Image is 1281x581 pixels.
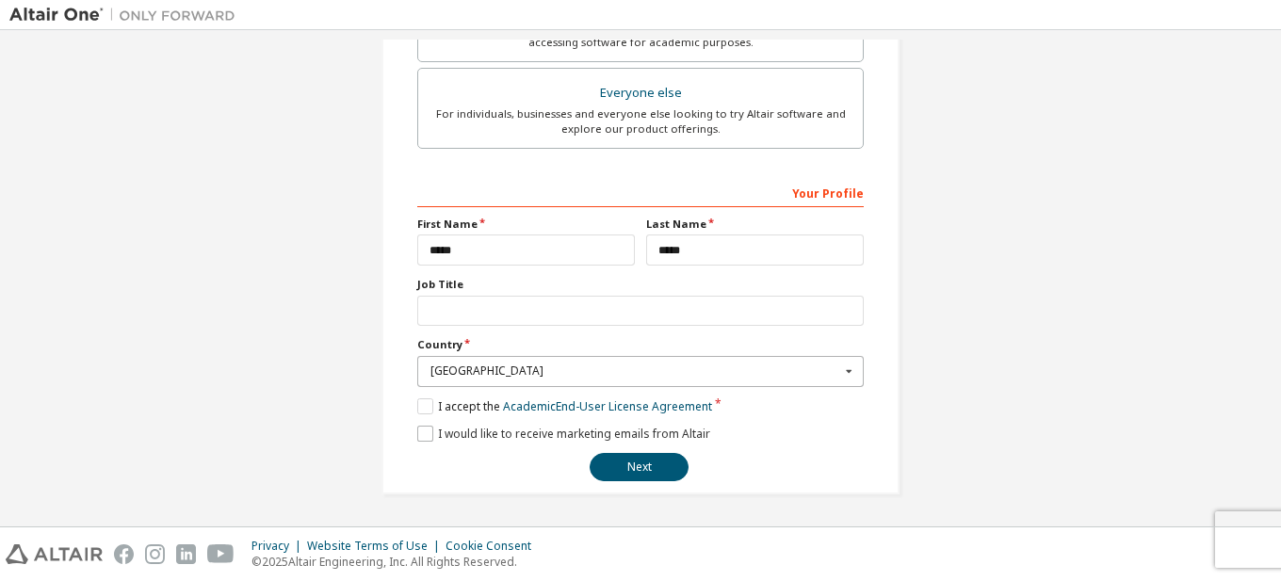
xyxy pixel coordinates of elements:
img: facebook.svg [114,544,134,564]
div: Everyone else [430,80,851,106]
p: © 2025 Altair Engineering, Inc. All Rights Reserved. [251,554,543,570]
img: linkedin.svg [176,544,196,564]
div: For individuals, businesses and everyone else looking to try Altair software and explore our prod... [430,106,851,137]
div: Website Terms of Use [307,539,446,554]
label: I accept the [417,398,712,414]
label: I would like to receive marketing emails from Altair [417,426,710,442]
label: First Name [417,217,635,232]
div: Your Profile [417,177,864,207]
img: youtube.svg [207,544,235,564]
a: Academic End-User License Agreement [503,398,712,414]
button: Next [590,453,689,481]
label: Last Name [646,217,864,232]
label: Country [417,337,864,352]
img: instagram.svg [145,544,165,564]
div: [GEOGRAPHIC_DATA] [430,365,840,377]
img: altair_logo.svg [6,544,103,564]
div: Cookie Consent [446,539,543,554]
label: Job Title [417,277,864,292]
div: Privacy [251,539,307,554]
img: Altair One [9,6,245,24]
